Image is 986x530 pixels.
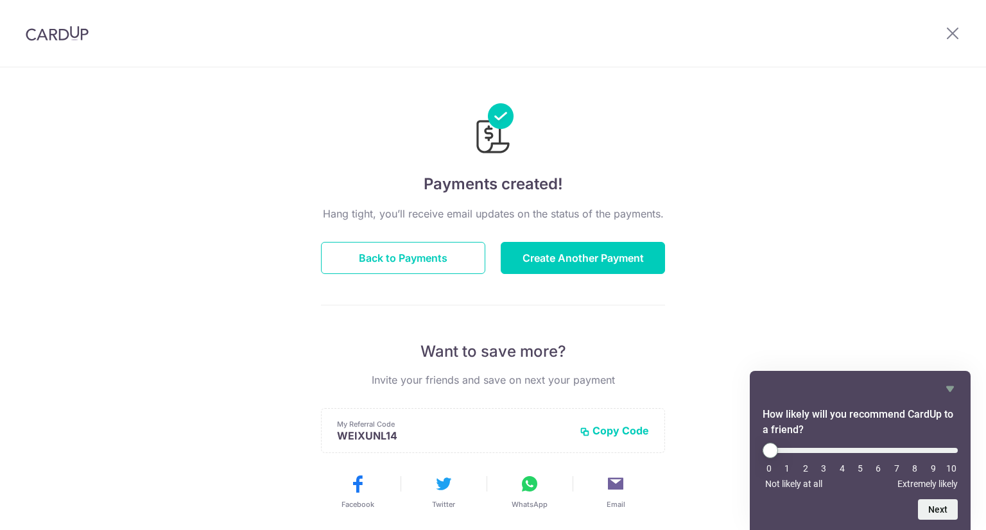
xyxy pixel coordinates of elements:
[918,499,958,520] button: Next question
[927,463,940,474] li: 9
[580,424,649,437] button: Copy Code
[942,381,958,397] button: Hide survey
[578,474,653,509] button: Email
[799,463,812,474] li: 2
[320,474,395,509] button: Facebook
[763,443,958,489] div: How likely will you recommend CardUp to a friend? Select an option from 0 to 10, with 0 being Not...
[872,463,885,474] li: 6
[897,479,958,489] span: Extremely likely
[501,242,665,274] button: Create Another Payment
[321,242,485,274] button: Back to Payments
[607,499,625,509] span: Email
[337,419,569,429] p: My Referral Code
[763,381,958,520] div: How likely will you recommend CardUp to a friend? Select an option from 0 to 10, with 0 being Not...
[945,463,958,474] li: 10
[406,474,481,509] button: Twitter
[817,463,830,474] li: 3
[781,463,793,474] li: 1
[890,463,903,474] li: 7
[321,372,665,388] p: Invite your friends and save on next your payment
[337,429,569,442] p: WEIXUNL14
[765,479,822,489] span: Not likely at all
[908,463,921,474] li: 8
[492,474,567,509] button: WhatsApp
[26,26,89,41] img: CardUp
[763,463,775,474] li: 0
[432,499,455,509] span: Twitter
[854,463,867,474] li: 5
[763,407,958,438] h2: How likely will you recommend CardUp to a friend? Select an option from 0 to 10, with 0 being Not...
[342,499,374,509] span: Facebook
[472,103,514,157] img: Payments
[321,341,665,362] p: Want to save more?
[512,499,548,509] span: WhatsApp
[321,173,665,196] h4: Payments created!
[836,463,849,474] li: 4
[321,206,665,221] p: Hang tight, you’ll receive email updates on the status of the payments.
